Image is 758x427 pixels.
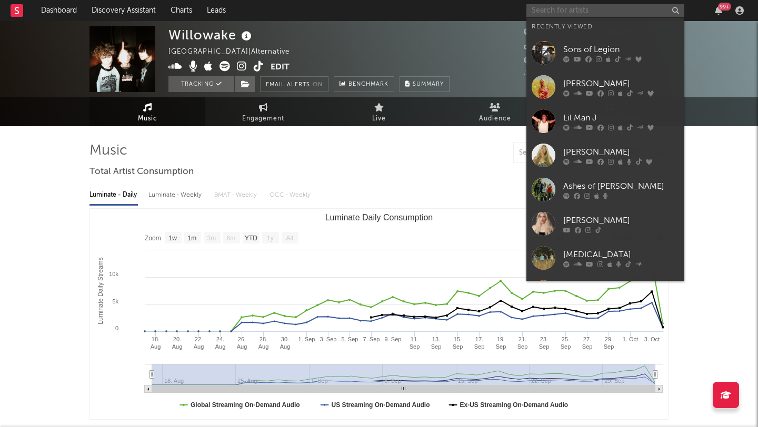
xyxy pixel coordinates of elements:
button: Tracking [168,76,234,92]
text: 1. Oct [623,336,638,342]
em: On [313,82,323,88]
text: All [286,235,293,242]
span: Music [138,113,157,125]
text: 1. Sep [298,336,315,342]
text: 10k [109,271,118,277]
div: 99 + [718,3,731,11]
text: 28. Aug [258,336,269,350]
text: Zoom [145,235,161,242]
text: 23. Sep [539,336,550,350]
button: 99+ [715,6,722,15]
text: 3. Oct [644,336,660,342]
div: [GEOGRAPHIC_DATA] | Alternative [168,46,302,58]
text: 13. Sep [431,336,442,350]
a: [MEDICAL_DATA] [526,241,684,275]
div: [PERSON_NAME] [563,214,679,227]
div: Recently Viewed [532,21,679,33]
text: 20. Aug [172,336,183,350]
a: Audience [437,97,553,126]
text: Ex-US Streaming On-Demand Audio [460,401,568,409]
text: YTD [245,235,257,242]
text: 6m [227,235,236,242]
div: Sons of Legion [563,43,679,56]
text: 26. Aug [237,336,247,350]
span: 29,500 [524,43,561,50]
input: Search by song name or URL [514,149,625,157]
span: Jump Score: 96.8 [524,70,586,77]
button: Email AlertsOn [260,76,328,92]
text: 22. Aug [194,336,204,350]
text: US Streaming On-Demand Audio [332,401,430,409]
a: [PERSON_NAME] [526,70,684,104]
div: [PERSON_NAME] [563,146,679,158]
text: 29. Sep [604,336,614,350]
text: 15. Sep [453,336,463,350]
button: Edit [271,61,290,74]
text: 19. Sep [496,336,506,350]
text: 0 [115,325,118,331]
a: Ashes of [PERSON_NAME] [526,172,684,207]
span: 77,128 Monthly Listeners [524,57,623,64]
div: [MEDICAL_DATA] [563,248,679,261]
div: [PERSON_NAME] [563,77,679,90]
text: 21. Sep [517,336,528,350]
span: Summary [413,82,444,87]
span: Live [372,113,386,125]
text: 17. Sep [474,336,485,350]
text: 27. Sep [582,336,593,350]
div: Luminate - Daily [89,186,138,204]
svg: Luminate Daily Consumption [90,209,668,419]
a: Sons of Legion [526,36,684,70]
text: 1m [188,235,197,242]
span: 6,762 [524,29,556,36]
text: 11. Sep [410,336,420,350]
text: 1w [169,235,177,242]
text: 5k [112,298,118,304]
text: 30. Aug [280,336,291,350]
a: [PERSON_NAME] [526,138,684,172]
a: Engagement [205,97,321,126]
span: Benchmark [348,78,388,91]
text: 24. Aug [215,336,226,350]
div: Luminate - Weekly [148,186,204,204]
text: 3m [207,235,216,242]
span: Engagement [242,113,284,125]
text: 9. Sep [385,336,402,342]
input: Search for artists [526,4,684,17]
text: 25. Sep [561,336,571,350]
text: 7. Sep [363,336,380,342]
a: Live [321,97,437,126]
text: 3. Sep [320,336,337,342]
div: Lil Man J [563,111,679,124]
text: Global Streaming On-Demand Audio [191,401,300,409]
text: Luminate Daily Streams [97,257,104,324]
text: 18. Aug [151,336,161,350]
a: Lil Man J [526,104,684,138]
span: Total Artist Consumption [89,166,194,178]
a: [PERSON_NAME] [526,207,684,241]
text: 1y [267,235,274,242]
a: Benchmark [334,76,394,92]
text: 5. Sep [342,336,358,342]
button: Summary [400,76,450,92]
div: Ashes of [PERSON_NAME] [563,180,679,192]
a: Music [89,97,205,126]
a: Father Of Peace [526,275,684,309]
span: Audience [479,113,511,125]
text: Luminate Daily Consumption [325,213,433,222]
div: Willowake [168,26,254,44]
